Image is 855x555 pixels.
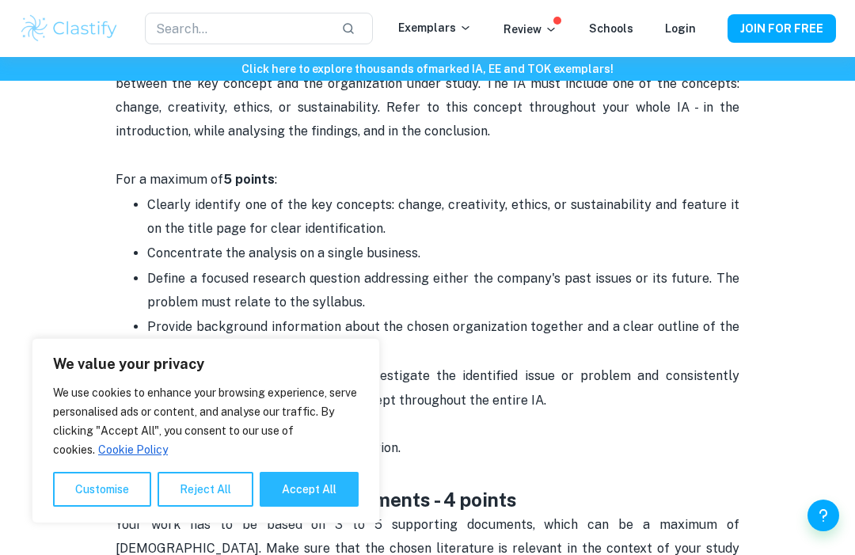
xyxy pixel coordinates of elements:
div: We value your privacy [32,338,380,523]
button: Help and Feedback [807,500,839,531]
img: Clastify logo [19,13,120,44]
button: JOIN FOR FREE [728,14,836,43]
p: Exemplars [398,19,472,36]
span: Provide background information about the chosen organization together and a clear outline of the ... [147,319,742,358]
a: Login [665,22,696,35]
button: Reject All [158,472,253,507]
a: Cookie Policy [97,443,169,457]
p: Review [503,21,557,38]
a: Schools [589,22,633,35]
span: Clearly identify one of the key concepts: change, creativity, ethics, or sustainability and featu... [147,197,742,236]
span: For a maximum of : [116,172,277,187]
button: Accept All [260,472,359,507]
strong: 5 [223,172,232,187]
span: Concentrate the analysis on a single business. [147,245,420,260]
span: Define a focused research question addressing either the company's past issues or its future. The... [147,271,742,310]
p: We use cookies to enhance your browsing experience, serve personalised ads or content, and analys... [53,383,359,459]
strong: points [235,172,275,187]
button: Customise [53,472,151,507]
h6: Click here to explore thousands of marked IA, EE and TOK exemplars ! [3,60,852,78]
input: Search... [145,13,329,44]
span: Explain the methodology used to investigate the identified issue or problem and consistently anal... [147,368,742,407]
p: We value your privacy [53,355,359,374]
